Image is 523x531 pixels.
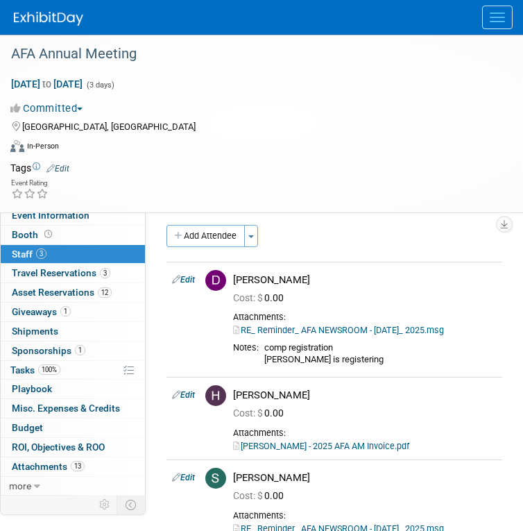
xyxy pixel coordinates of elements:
[46,164,69,174] a: Edit
[1,322,145,341] a: Shipments
[12,287,112,298] span: Asset Reservations
[12,422,43,433] span: Budget
[1,477,145,496] a: more
[233,428,497,439] div: Attachments:
[233,471,497,484] div: [PERSON_NAME]
[60,306,71,317] span: 1
[233,342,259,353] div: Notes:
[1,283,145,302] a: Asset Reservations12
[12,326,58,337] span: Shipments
[233,510,497,521] div: Attachments:
[6,42,495,67] div: AFA Annual Meeting
[12,210,89,221] span: Event Information
[11,180,49,187] div: Event Rating
[482,6,513,29] button: Menu
[233,273,497,287] div: [PERSON_NAME]
[233,407,289,419] span: 0.00
[233,490,264,501] span: Cost: $
[12,383,52,394] span: Playbook
[9,480,31,491] span: more
[10,364,60,376] span: Tasks
[10,78,83,90] span: [DATE] [DATE]
[1,303,145,321] a: Giveaways1
[14,12,83,26] img: ExhibitDay
[12,461,85,472] span: Attachments
[1,206,145,225] a: Event Information
[10,161,69,175] td: Tags
[233,292,264,303] span: Cost: $
[10,140,24,151] img: Format-Inperson.png
[26,141,59,151] div: In-Person
[1,264,145,283] a: Travel Reservations3
[233,312,497,323] div: Attachments:
[71,461,85,471] span: 13
[1,226,145,244] a: Booth
[233,490,289,501] span: 0.00
[12,345,85,356] span: Sponsorships
[1,380,145,398] a: Playbook
[38,364,60,375] span: 100%
[205,468,226,489] img: S.jpg
[233,389,497,402] div: [PERSON_NAME]
[1,438,145,457] a: ROI, Objectives & ROO
[166,225,245,247] button: Add Attendee
[205,385,226,406] img: H.jpg
[12,267,110,278] span: Travel Reservations
[40,78,53,90] span: to
[12,403,120,414] span: Misc. Expenses & Credits
[172,473,195,482] a: Edit
[233,407,264,419] span: Cost: $
[75,345,85,355] span: 1
[172,390,195,400] a: Edit
[1,419,145,437] a: Budget
[233,292,289,303] span: 0.00
[117,496,146,514] td: Toggle Event Tabs
[36,248,46,259] span: 3
[93,496,117,514] td: Personalize Event Tab Strip
[1,457,145,476] a: Attachments13
[85,81,114,90] span: (3 days)
[233,441,409,451] a: [PERSON_NAME] - 2025 AFA AM Invoice.pdf
[22,121,196,132] span: [GEOGRAPHIC_DATA], [GEOGRAPHIC_DATA]
[12,229,55,240] span: Booth
[12,248,46,260] span: Staff
[264,342,497,365] div: comp registration [PERSON_NAME] is registering
[172,275,195,285] a: Edit
[100,268,110,278] span: 3
[1,342,145,360] a: Sponsorships1
[1,361,145,380] a: Tasks100%
[12,306,71,317] span: Giveaways
[98,287,112,298] span: 12
[1,399,145,418] a: Misc. Expenses & Credits
[205,270,226,291] img: D.jpg
[10,101,88,116] button: Committed
[12,441,105,453] span: ROI, Objectives & ROO
[10,138,495,159] div: Event Format
[1,245,145,264] a: Staff3
[42,229,55,239] span: Booth not reserved yet
[233,325,444,335] a: RE_ Reminder_ AFA NEWSROOM - [DATE]_ 2025.msg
